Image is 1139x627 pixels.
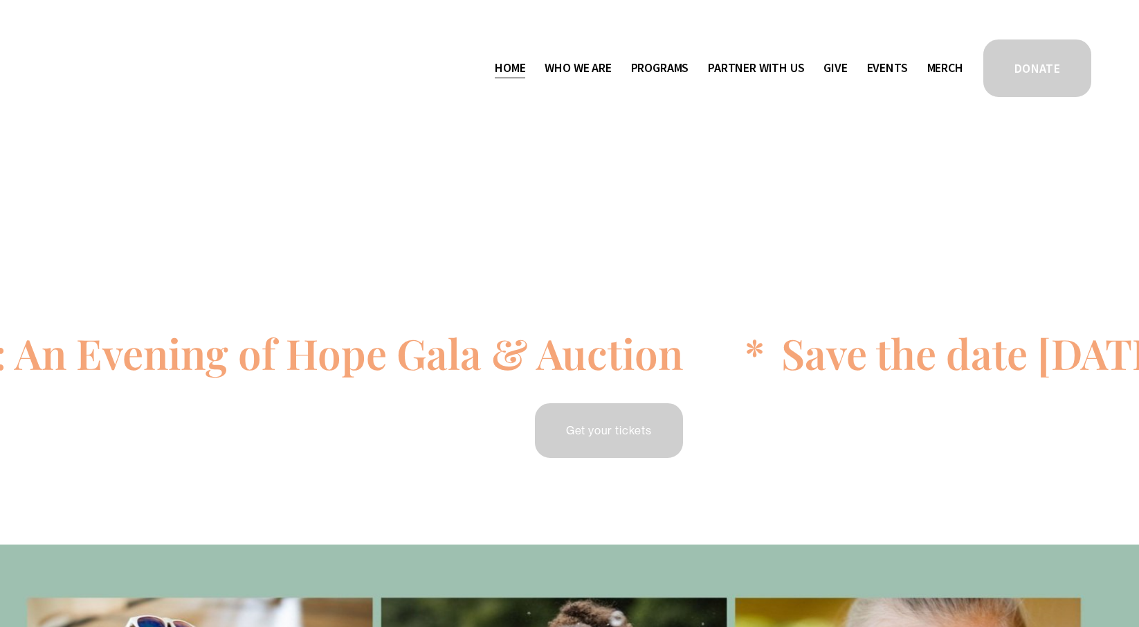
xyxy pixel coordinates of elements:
a: Home [495,57,525,79]
a: Give [823,57,847,79]
a: DONATE [981,37,1093,99]
a: Events [867,57,908,79]
a: Merch [927,57,963,79]
span: Partner With Us [708,58,804,78]
a: folder dropdown [708,57,804,79]
a: folder dropdown [545,57,611,79]
span: Programs [631,58,689,78]
a: Get your tickets [533,401,685,460]
img: Reclaimed Hope Initiative [46,33,370,103]
span: Who We Are [545,58,611,78]
a: folder dropdown [631,57,689,79]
